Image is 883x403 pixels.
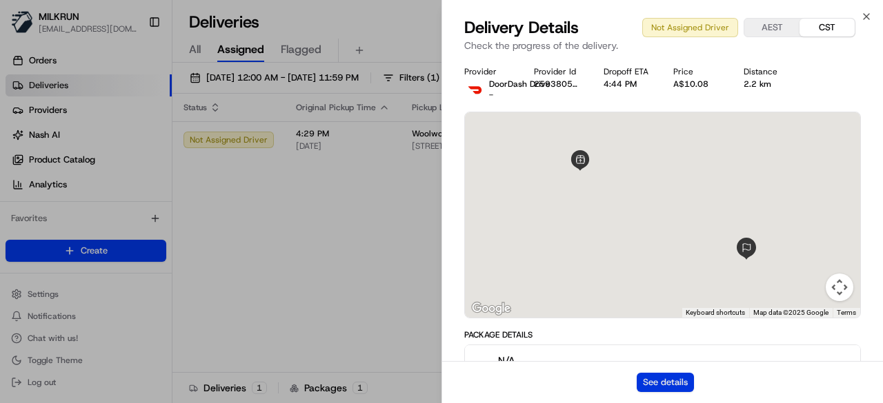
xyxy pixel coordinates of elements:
div: 2.2 km [744,79,791,90]
span: - [489,90,493,101]
a: Open this area in Google Maps (opens a new window) [468,300,514,318]
button: See details [637,373,694,392]
div: Package Details [464,329,861,340]
span: DoorDash Drive [489,79,550,90]
button: 2593805325 [534,79,582,90]
div: Price [673,66,721,77]
button: N/A [465,345,860,389]
p: Check the progress of the delivery. [464,39,861,52]
div: Provider [464,66,512,77]
span: Delivery Details [464,17,579,39]
button: Map camera controls [826,273,853,301]
span: Map data ©2025 Google [753,309,829,316]
img: doordash_logo_v2.png [464,79,486,101]
span: N/A [498,353,537,367]
button: CST [800,19,855,37]
img: Google [468,300,514,318]
button: Keyboard shortcuts [686,308,745,318]
div: Distance [744,66,791,77]
div: 4:44 PM [604,79,651,90]
button: AEST [744,19,800,37]
div: Provider Id [534,66,582,77]
div: Dropoff ETA [604,66,651,77]
a: Terms [837,309,856,316]
div: A$10.08 [673,79,721,90]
